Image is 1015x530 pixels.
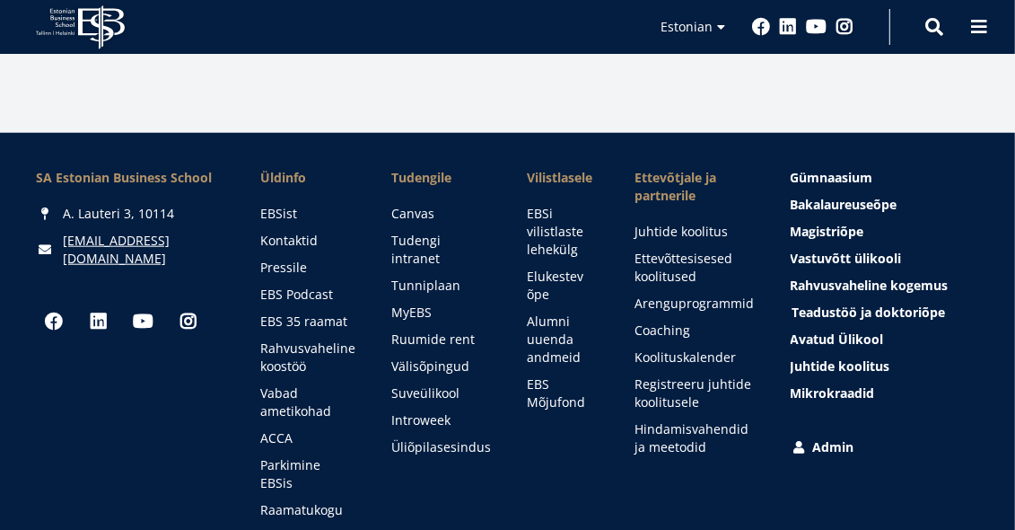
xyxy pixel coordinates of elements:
[791,331,979,349] a: Avatud Ülikool
[260,286,355,304] a: EBS Podcast
[260,456,355,492] a: Parkimine EBSis
[635,250,755,286] a: Ettevõttesisesed koolitused
[391,232,491,268] a: Tudengi intranet
[391,304,491,322] a: MyEBS
[36,304,72,340] a: Facebook
[791,384,875,402] span: Mikrokraadid
[260,384,355,420] a: Vabad ametikohad
[635,420,755,456] a: Hindamisvahendid ja meetodid
[635,349,755,367] a: Koolituskalender
[391,384,491,402] a: Suveülikool
[791,277,949,294] span: Rahvusvaheline kogemus
[260,429,355,447] a: ACCA
[635,295,755,313] a: Arenguprogrammid
[391,277,491,295] a: Tunniplaan
[260,259,355,277] a: Pressile
[791,196,897,213] span: Bakalaureuseõpe
[791,438,979,456] a: Admin
[63,232,224,268] a: [EMAIL_ADDRESS][DOMAIN_NAME]
[791,196,979,214] a: Bakalaureuseõpe
[791,250,979,268] a: Vastuvõtt ülikooli
[792,304,946,321] span: Teadustöö ja doktoriõpe
[791,223,864,240] span: Magistriõpe
[260,232,355,250] a: Kontaktid
[260,313,355,331] a: EBS 35 raamat
[791,331,884,348] span: Avatud Ülikool
[791,277,979,295] a: Rahvusvaheline kogemus
[635,322,755,340] a: Coaching
[260,205,355,223] a: EBSist
[791,169,873,186] span: Gümnaasium
[391,331,491,349] a: Ruumide rent
[791,358,979,375] a: Juhtide koolitus
[635,223,755,241] a: Juhtide koolitus
[527,205,599,259] a: EBSi vilistlaste lehekülg
[391,411,491,429] a: Introweek
[36,169,224,187] div: SA Estonian Business School
[791,384,979,402] a: Mikrokraadid
[391,169,491,187] a: Tudengile
[527,375,599,411] a: EBS Mõjufond
[635,375,755,411] a: Registreeru juhtide koolitusele
[635,169,755,205] span: Ettevõtjale ja partnerile
[836,18,853,36] a: Instagram
[527,169,599,187] span: Vilistlasele
[527,268,599,304] a: Elukestev õpe
[779,18,797,36] a: Linkedin
[260,169,355,187] span: Üldinfo
[791,169,979,187] a: Gümnaasium
[391,438,491,456] a: Üliõpilasesindus
[81,304,117,340] a: Linkedin
[752,18,770,36] a: Facebook
[806,18,827,36] a: Youtube
[36,205,224,223] div: A. Lauteri 3, 10114
[126,304,162,340] a: Youtube
[791,250,902,267] span: Vastuvõtt ülikooli
[791,358,890,375] span: Juhtide koolitus
[260,340,355,375] a: Rahvusvaheline koostöö
[391,205,491,223] a: Canvas
[527,313,599,367] a: Alumni uuenda andmeid
[260,501,355,519] a: Raamatukogu
[792,304,981,322] a: Teadustöö ja doktoriõpe
[391,358,491,375] a: Välisõpingud
[171,304,206,340] a: Instagram
[791,223,979,241] a: Magistriõpe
